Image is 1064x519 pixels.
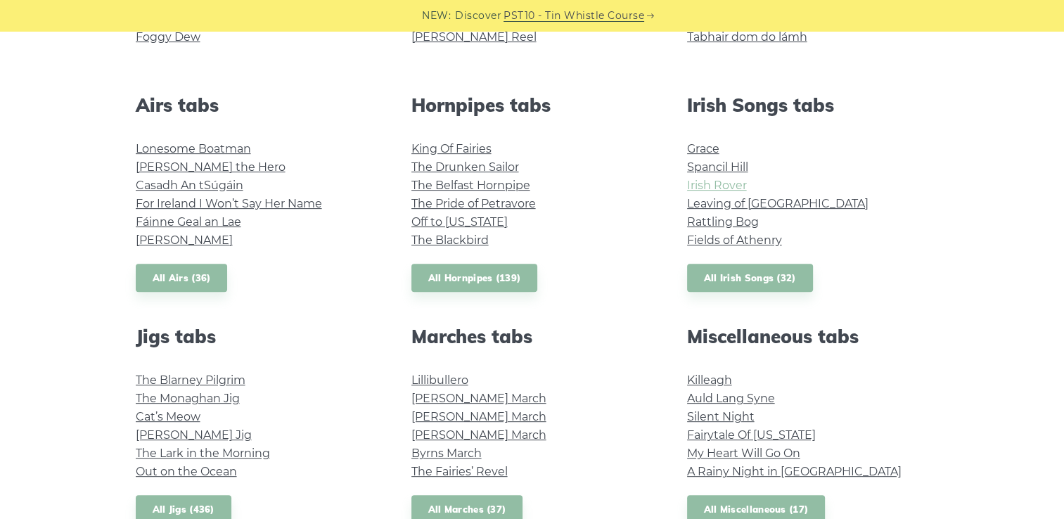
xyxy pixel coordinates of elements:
[136,179,243,192] a: Casadh An tSúgáin
[136,410,200,423] a: Cat’s Meow
[136,94,378,116] h2: Airs tabs
[687,197,868,210] a: Leaving of [GEOGRAPHIC_DATA]
[455,8,501,24] span: Discover
[411,233,489,247] a: The Blackbird
[411,94,653,116] h2: Hornpipes tabs
[411,447,482,460] a: Byrns March
[136,465,237,478] a: Out on the Ocean
[136,264,228,293] a: All Airs (36)
[504,8,644,24] a: PST10 - Tin Whistle Course
[136,30,200,44] a: Foggy Dew
[687,447,800,460] a: My Heart Will Go On
[687,142,719,155] a: Grace
[136,326,378,347] h2: Jigs tabs
[136,373,245,387] a: The Blarney Pilgrim
[136,428,252,442] a: [PERSON_NAME] Jig
[411,465,508,478] a: The Fairies’ Revel
[136,142,251,155] a: Lonesome Boatman
[136,233,233,247] a: [PERSON_NAME]
[411,160,519,174] a: The Drunken Sailor
[687,428,816,442] a: Fairytale Of [US_STATE]
[687,373,732,387] a: Killeagh
[136,160,286,174] a: [PERSON_NAME] the Hero
[136,392,240,405] a: The Monaghan Jig
[411,373,468,387] a: Lillibullero
[136,197,322,210] a: For Ireland I Won’t Say Her Name
[411,30,537,44] a: [PERSON_NAME] Reel
[687,264,813,293] a: All Irish Songs (32)
[687,392,775,405] a: Auld Lang Syne
[687,326,929,347] h2: Miscellaneous tabs
[687,160,748,174] a: Spancil Hill
[136,447,270,460] a: The Lark in the Morning
[411,142,492,155] a: King Of Fairies
[411,215,508,229] a: Off to [US_STATE]
[687,410,755,423] a: Silent Night
[687,465,902,478] a: A Rainy Night in [GEOGRAPHIC_DATA]
[411,326,653,347] h2: Marches tabs
[411,197,536,210] a: The Pride of Petravore
[687,179,747,192] a: Irish Rover
[687,30,807,44] a: Tabhair dom do lámh
[687,215,759,229] a: Rattling Bog
[411,179,530,192] a: The Belfast Hornpipe
[136,215,241,229] a: Fáinne Geal an Lae
[687,233,782,247] a: Fields of Athenry
[411,410,546,423] a: [PERSON_NAME] March
[411,264,538,293] a: All Hornpipes (139)
[687,94,929,116] h2: Irish Songs tabs
[411,392,546,405] a: [PERSON_NAME] March
[411,428,546,442] a: [PERSON_NAME] March
[422,8,451,24] span: NEW:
